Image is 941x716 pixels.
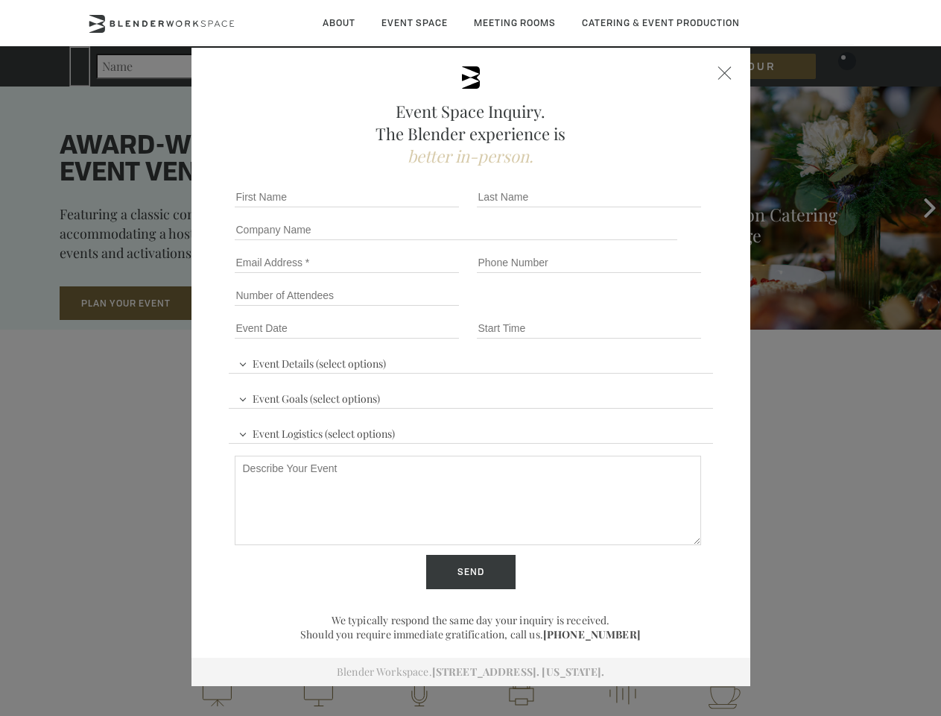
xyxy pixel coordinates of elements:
[477,318,701,339] input: Start Time
[229,100,713,167] h2: Event Space Inquiry. The Blender experience is
[543,627,641,641] a: [PHONE_NUMBER]
[191,658,750,686] div: Blender Workspace.
[235,219,678,240] input: Company Name
[408,145,533,167] span: better in-person.
[426,555,516,589] input: Send
[229,627,713,641] p: Should you require immediate gratification, call us.
[432,665,604,679] a: [STREET_ADDRESS]. [US_STATE].
[235,386,384,408] span: Event Goals (select options)
[235,351,390,373] span: Event Details (select options)
[477,186,701,207] input: Last Name
[235,252,459,273] input: Email Address *
[673,525,941,716] iframe: Chat Widget
[235,318,459,339] input: Event Date
[477,252,701,273] input: Phone Number
[229,613,713,627] p: We typically respond the same day your inquiry is received.
[235,186,459,207] input: First Name
[235,285,459,306] input: Number of Attendees
[235,421,399,443] span: Event Logistics (select options)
